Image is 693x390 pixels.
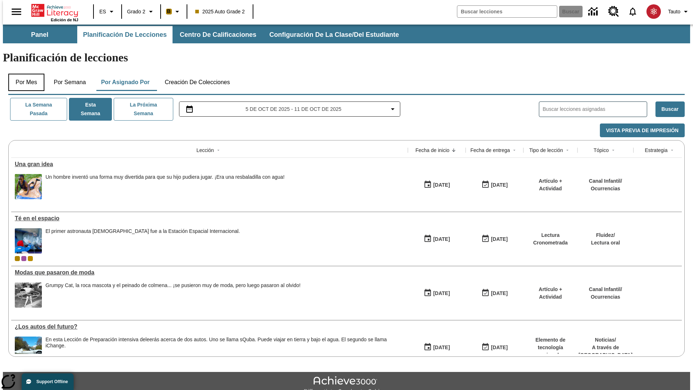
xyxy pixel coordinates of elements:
span: Tauto [668,8,680,16]
button: La semana pasada [10,98,67,121]
div: Lección [196,147,214,154]
button: 07/19/25: Primer día en que estuvo disponible la lección [421,286,452,300]
div: [DATE] [433,181,450,190]
div: Un hombre inventó una forma muy divertida para que su hijo pudiera jugar. ¡Era una resbaladilla c... [45,174,284,180]
div: Un hombre inventó una forma muy divertida para que su hijo pudiera jugar. ¡Era una resbaladilla c... [45,174,284,199]
div: [DATE] [491,235,507,244]
testabrev: leerás acerca de dos autos. Uno se llama sQuba. Puede viajar en tierra y bajo el agua. El segundo... [45,337,387,348]
div: [DATE] [491,343,507,352]
div: OL 2025 Auto Grade 3 [21,256,26,261]
button: Perfil/Configuración [665,5,693,18]
span: Panel [31,31,48,39]
span: Support Offline [36,379,68,384]
div: [DATE] [433,235,450,244]
button: Creación de colecciones [159,74,236,91]
div: Subbarra de navegación [3,25,690,43]
button: Grado: Grado 2, Elige un grado [124,5,158,18]
button: 10/08/25: Primer día en que estuvo disponible la lección [421,178,452,192]
p: Canal Infantil / [589,177,622,185]
svg: Collapse Date Range Filter [388,105,397,113]
div: [DATE] [491,289,507,298]
button: Planificación de lecciones [77,26,173,43]
a: Una gran idea, Lecciones [15,161,404,168]
span: Grado 2 [127,8,145,16]
img: avatar image [646,4,661,19]
p: Fluidez / [591,231,620,239]
button: Sort [563,146,572,155]
div: Subbarra de navegación [3,26,405,43]
div: Té en el espacio [15,215,404,222]
div: Una gran idea [15,161,404,168]
p: Lectura Cronometrada [527,231,574,247]
div: Grumpy Cat, la roca mascota y el peinado de colmena... ¡se pusieron muy de moda, pero luego pasar... [45,282,301,289]
p: Ocurrencias [589,185,622,192]
img: foto en blanco y negro de una chica haciendo girar unos hula-hulas en la década de 1950 [15,282,42,308]
div: Tópico [593,147,609,154]
a: Portada [31,3,78,18]
button: Sort [609,146,618,155]
div: Grumpy Cat, la roca mascota y el peinado de colmena... ¡se pusieron muy de moda, pero luego pasar... [45,282,301,308]
div: New 2025 class [28,256,33,261]
p: Artículo + Actividad [527,286,574,301]
a: Centro de recursos, Se abrirá en una pestaña nueva. [604,2,623,21]
div: En esta Lección de Preparación intensiva de leerás acerca de dos autos. Uno se llama sQuba. Puede... [45,337,404,362]
button: Boost El color de la clase es anaranjado claro. Cambiar el color de la clase. [163,5,184,18]
button: 10/08/25: Último día en que podrá accederse la lección [479,178,510,192]
button: 06/30/26: Último día en que podrá accederse la lección [479,286,510,300]
div: Estrategia [645,147,667,154]
button: 10/06/25: Primer día en que estuvo disponible la lección [421,232,452,246]
button: Centro de calificaciones [174,26,262,43]
button: Panel [4,26,76,43]
span: 2025 Auto Grade 2 [195,8,245,16]
p: Lectura oral [591,239,620,247]
img: un niño sonríe mientras se desliza en una resbaladilla con agua [15,174,42,199]
button: 07/01/25: Primer día en que estuvo disponible la lección [421,341,452,354]
button: Por semana [48,74,92,91]
p: Noticias / [579,336,633,344]
button: Support Offline [22,373,74,390]
div: Portada [31,3,78,22]
button: Sort [214,146,223,155]
p: A través de [GEOGRAPHIC_DATA] [579,344,633,359]
button: Lenguaje: ES, Selecciona un idioma [96,5,119,18]
input: Buscar campo [457,6,557,17]
div: Tipo de lección [529,147,563,154]
button: Vista previa de impresión [600,123,685,138]
div: [DATE] [491,181,507,190]
h1: Planificación de lecciones [3,51,690,64]
div: Fecha de entrega [470,147,510,154]
a: Notificaciones [623,2,642,21]
a: Té en el espacio, Lecciones [15,215,404,222]
span: Configuración de la clase/del estudiante [269,31,399,39]
p: Ocurrencias [589,293,622,301]
span: 5 de oct de 2025 - 11 de oct de 2025 [245,105,341,113]
div: Fecha de inicio [415,147,449,154]
div: ¿Los autos del futuro? [15,324,404,330]
button: Sort [449,146,458,155]
div: El primer astronauta [DEMOGRAPHIC_DATA] fue a la Estación Espacial Internacional. [45,228,240,234]
button: Sort [510,146,519,155]
span: B [167,7,171,16]
button: Configuración de la clase/del estudiante [263,26,405,43]
div: [DATE] [433,343,450,352]
a: ¿Los autos del futuro? , Lecciones [15,324,404,330]
button: 08/01/26: Último día en que podrá accederse la lección [479,341,510,354]
button: La próxima semana [114,98,173,121]
span: Centro de calificaciones [180,31,256,39]
div: Clase actual [15,256,20,261]
div: El primer astronauta británico fue a la Estación Espacial Internacional. [45,228,240,253]
button: Escoja un nuevo avatar [642,2,665,21]
a: Centro de información [584,2,604,22]
button: Por mes [8,74,44,91]
span: ES [99,8,106,16]
span: Planificación de lecciones [83,31,167,39]
img: Un astronauta, el primero del Reino Unido que viaja a la Estación Espacial Internacional, saluda ... [15,228,42,253]
p: Elemento de tecnología mejorada [527,336,574,359]
div: Modas que pasaron de moda [15,269,404,276]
